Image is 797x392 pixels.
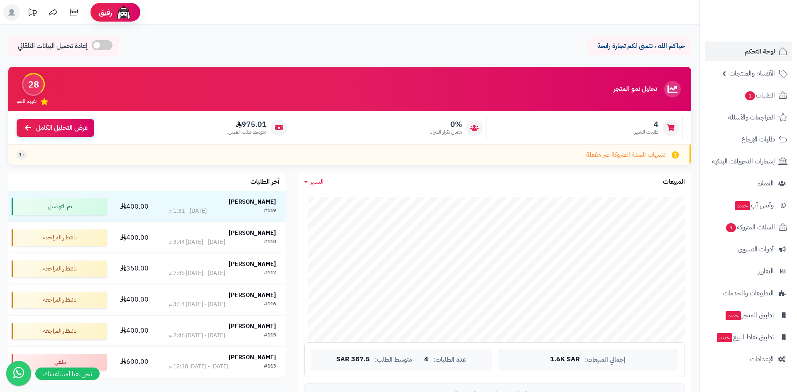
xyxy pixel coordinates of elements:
[430,129,462,136] span: معدل تكرار الشراء
[12,354,107,370] div: ملغي
[110,285,159,315] td: 400.00
[304,177,324,187] a: الشهر
[614,85,657,93] h3: تحليل نمو المتجر
[705,217,792,237] a: السلات المتروكة9
[229,229,276,237] strong: [PERSON_NAME]
[433,356,466,363] span: عدد الطلبات:
[264,269,276,278] div: #117
[228,120,266,129] span: 975.01
[705,151,792,171] a: إشعارات التحويلات البنكية
[36,123,88,133] span: عرض التحليل الكامل
[17,119,94,137] a: عرض التحليل الكامل
[310,177,324,187] span: الشهر
[725,309,774,321] span: تطبيق المتجر
[705,129,792,149] a: طلبات الإرجاع
[723,287,774,299] span: التطبيقات والخدمات
[705,85,792,105] a: الطلبات1
[264,207,276,215] div: #119
[705,261,792,281] a: التقارير
[750,353,774,365] span: الإعدادات
[229,291,276,299] strong: [PERSON_NAME]
[430,120,462,129] span: 0%
[169,331,225,340] div: [DATE] - [DATE] 2:46 م
[12,323,107,339] div: بانتظار المراجعة
[741,134,775,145] span: طلبات الإرجاع
[229,197,276,206] strong: [PERSON_NAME]
[586,150,665,160] span: تنبيهات السلة المتروكة غير مفعلة
[110,253,159,284] td: 350.00
[417,356,419,363] span: |
[585,356,626,363] span: إجمالي المبيعات:
[264,363,276,371] div: #113
[12,292,107,308] div: بانتظار المراجعة
[712,156,775,167] span: إشعارات التحويلات البنكية
[229,353,276,362] strong: [PERSON_NAME]
[18,41,88,51] span: إعادة تحميل البيانات التلقائي
[424,356,428,363] span: 4
[264,300,276,309] div: #116
[741,23,789,41] img: logo-2.png
[375,356,412,363] span: متوسط الطلب:
[735,201,750,210] span: جديد
[110,347,159,377] td: 600.00
[550,356,580,363] span: 1.6K SAR
[738,243,774,255] span: أدوات التسويق
[728,112,775,123] span: المراجعات والأسئلة
[634,120,658,129] span: 4
[12,261,107,277] div: بانتظار المراجعة
[705,349,792,369] a: الإعدادات
[110,222,159,253] td: 400.00
[725,222,775,233] span: السلات المتروكة
[726,311,741,320] span: جديد
[705,107,792,127] a: المراجعات والأسئلة
[99,7,112,17] span: رفيق
[336,356,370,363] span: 387.5 SAR
[264,331,276,340] div: #115
[705,305,792,325] a: تطبيق المتجرجديد
[745,91,755,100] span: 1
[264,238,276,246] div: #118
[705,195,792,215] a: وآتس آبجديد
[110,316,159,346] td: 400.00
[705,327,792,347] a: تطبيق نقاط البيعجديد
[705,173,792,193] a: العملاء
[634,129,658,136] span: طلبات الشهر
[705,283,792,303] a: التطبيقات والخدمات
[110,191,159,222] td: 400.00
[716,331,774,343] span: تطبيق نقاط البيع
[594,41,685,51] p: حياكم الله ، نتمنى لكم تجارة رابحة
[250,178,279,186] h3: آخر الطلبات
[22,4,43,23] a: تحديثات المنصة
[758,178,774,189] span: العملاء
[115,4,132,21] img: ai-face.png
[705,41,792,61] a: لوحة التحكم
[717,333,732,342] span: جديد
[744,90,775,101] span: الطلبات
[169,300,225,309] div: [DATE] - [DATE] 3:14 م
[228,129,266,136] span: متوسط طلب العميل
[734,200,774,211] span: وآتس آب
[169,363,228,371] div: [DATE] - [DATE] 12:10 م
[19,151,24,158] span: +1
[745,46,775,57] span: لوحة التحكم
[729,68,775,79] span: الأقسام والمنتجات
[169,207,207,215] div: [DATE] - 1:31 م
[726,223,736,232] span: 9
[229,260,276,268] strong: [PERSON_NAME]
[229,322,276,331] strong: [PERSON_NAME]
[758,265,774,277] span: التقارير
[12,229,107,246] div: بانتظار المراجعة
[169,238,225,246] div: [DATE] - [DATE] 3:44 م
[12,198,107,215] div: تم التوصيل
[663,178,685,186] h3: المبيعات
[169,269,225,278] div: [DATE] - [DATE] 7:45 م
[705,239,792,259] a: أدوات التسويق
[17,98,37,105] span: تقييم النمو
